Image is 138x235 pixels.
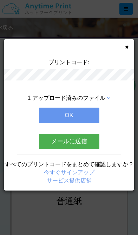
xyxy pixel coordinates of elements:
span: 1 アップロード済みのファイル [28,95,105,101]
a: サービス提供店舗 [47,177,92,183]
a: 今すぐサインアップ [44,169,94,175]
button: OK [39,108,99,123]
button: メールに送信 [39,134,99,149]
span: すべてのプリントコードをまとめて確認しますか？ [5,161,134,167]
span: プリントコード: [48,59,89,65]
